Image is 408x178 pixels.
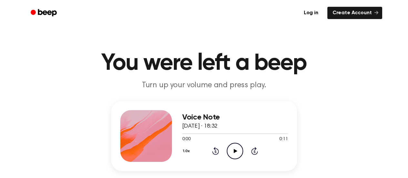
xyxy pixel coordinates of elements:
h1: You were left a beep [39,52,369,75]
a: Create Account [327,7,382,19]
button: 1.0x [182,146,192,157]
span: 0:00 [182,136,191,143]
span: [DATE] · 18:32 [182,123,218,129]
h3: Voice Note [182,113,288,122]
p: Turn up your volume and press play. [80,80,328,91]
a: Log in [299,7,323,19]
a: Beep [26,7,63,19]
span: 0:11 [279,136,288,143]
